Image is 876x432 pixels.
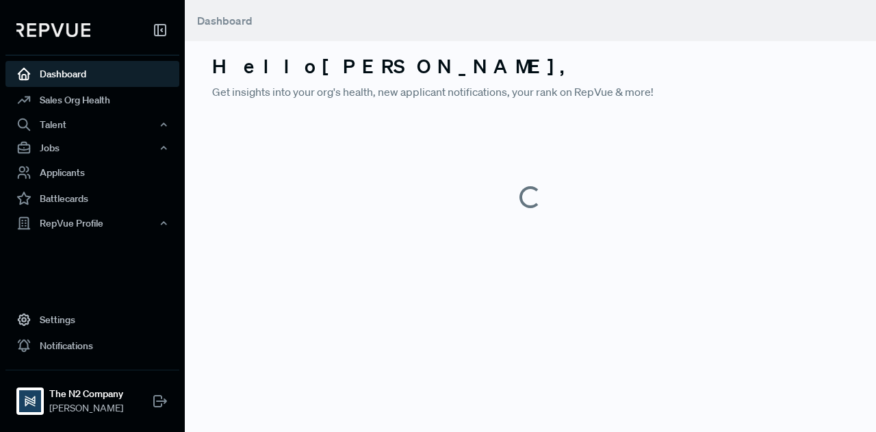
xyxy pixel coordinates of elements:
[19,390,41,412] img: The N2 Company
[5,333,179,359] a: Notifications
[49,401,123,416] span: [PERSON_NAME]
[212,55,849,78] h3: Hello [PERSON_NAME] ,
[5,87,179,113] a: Sales Org Health
[5,370,179,421] a: The N2 CompanyThe N2 Company[PERSON_NAME]
[16,23,90,37] img: RepVue
[5,61,179,87] a: Dashboard
[5,136,179,160] button: Jobs
[49,387,123,401] strong: The N2 Company
[212,84,849,100] p: Get insights into your org's health, new applicant notifications, your rank on RepVue & more!
[197,14,253,27] span: Dashboard
[5,307,179,333] a: Settings
[5,212,179,235] button: RepVue Profile
[5,160,179,186] a: Applicants
[5,113,179,136] button: Talent
[5,186,179,212] a: Battlecards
